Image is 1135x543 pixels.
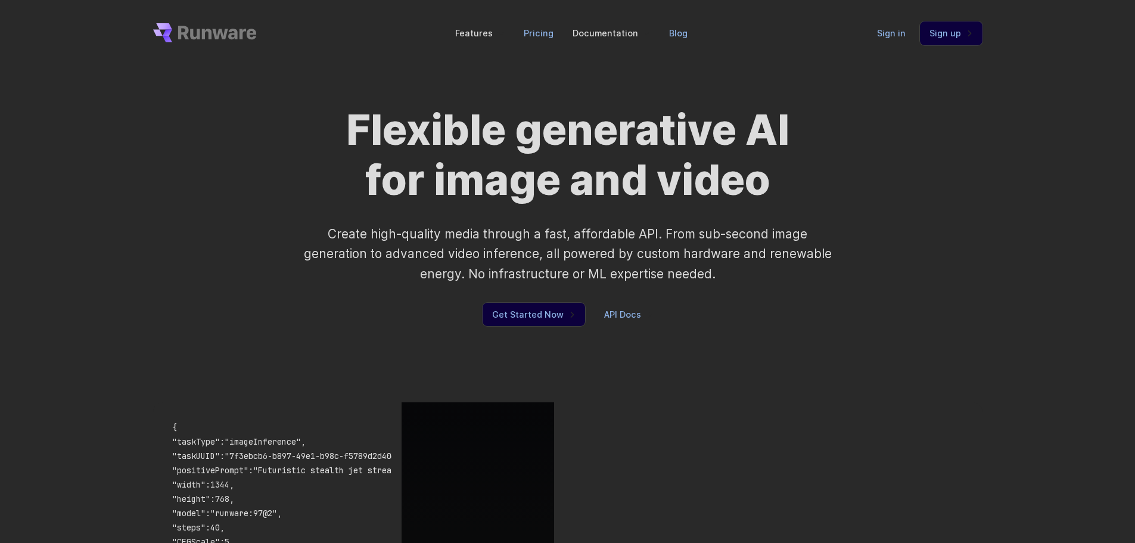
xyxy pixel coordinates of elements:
span: : [220,451,225,461]
span: : [248,465,253,476]
span: "taskType" [172,436,220,447]
span: : [206,508,210,519]
span: , [301,436,306,447]
span: , [229,494,234,504]
a: Sign up [920,21,982,45]
span: 40 [210,522,220,533]
span: 768 [215,494,229,504]
span: : [220,436,225,447]
span: : [206,479,210,490]
a: Sign in [877,26,906,40]
h1: for image and video [346,105,789,205]
label: Documentation [573,26,650,40]
span: "runware:97@2" [210,508,277,519]
a: Get Started Now [483,303,585,326]
span: "positivePrompt" [172,465,248,476]
span: "imageInference" [225,436,301,447]
a: Go to / [153,23,257,42]
span: "model" [172,508,206,519]
span: "width" [172,479,206,490]
span: { [172,422,177,433]
span: "steps" [172,522,206,533]
span: , [220,522,225,533]
span: , [229,479,234,490]
a: API Docs [604,308,653,321]
span: , [277,508,282,519]
span: 1344 [210,479,229,490]
span: "height" [172,494,210,504]
span: "Futuristic stealth jet streaking through a neon-lit cityscape with glowing purple exhaust" [253,465,687,476]
span: : [210,494,215,504]
a: Pricing [524,26,553,40]
p: Create high-quality media through a fast, affordable API. From sub-second image generation to adv... [302,224,833,284]
label: Features [455,26,505,40]
a: Blog [669,26,688,40]
span: "taskUUID" [172,451,220,461]
span: "7f3ebcb6-b897-49e1-b98c-f5789d2d40d7" [225,451,406,461]
strong: Flexible generative AI [346,104,789,155]
span: : [206,522,210,533]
